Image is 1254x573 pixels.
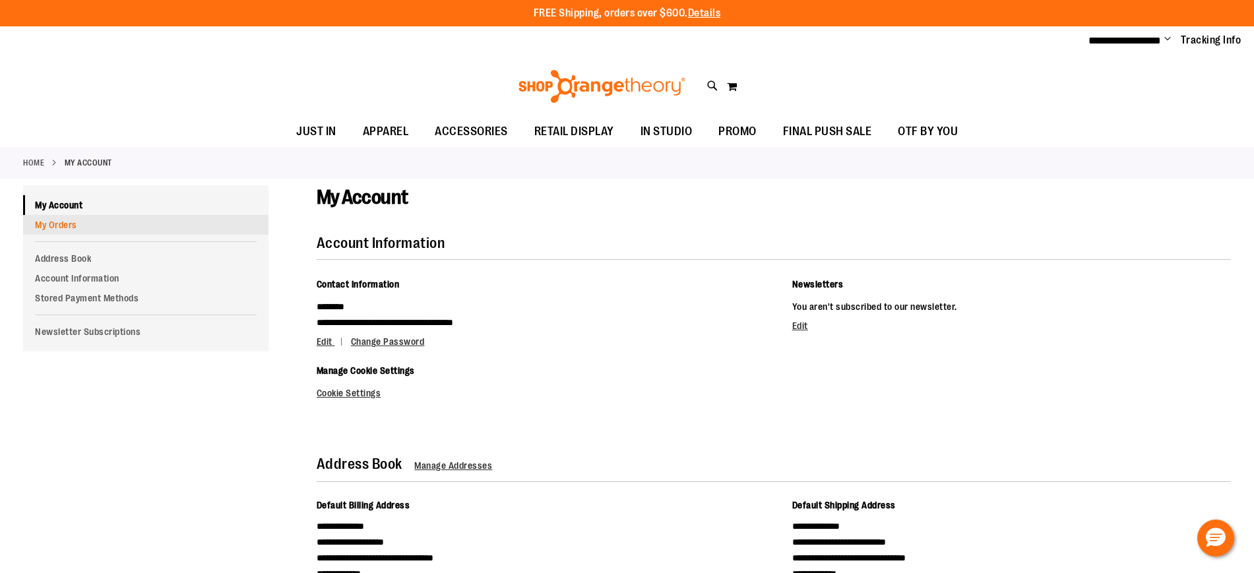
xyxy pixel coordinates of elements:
[641,117,693,146] span: IN STUDIO
[65,157,112,169] strong: My Account
[23,322,268,342] a: Newsletter Subscriptions
[688,7,721,19] a: Details
[517,70,687,103] img: Shop Orangetheory
[435,117,508,146] span: ACCESSORIES
[317,365,415,376] span: Manage Cookie Settings
[317,388,381,398] a: Cookie Settings
[783,117,872,146] span: FINAL PUSH SALE
[317,500,410,510] span: Default Billing Address
[718,117,757,146] span: PROMO
[23,215,268,235] a: My Orders
[792,500,896,510] span: Default Shipping Address
[521,117,627,147] a: RETAIL DISPLAY
[792,279,844,289] span: Newsletters
[885,117,971,147] a: OTF BY YOU
[350,117,422,147] a: APPAREL
[317,456,402,472] strong: Address Book
[23,195,268,215] a: My Account
[351,336,425,347] a: Change Password
[1197,520,1234,557] button: Hello, have a question? Let’s chat.
[414,460,492,471] a: Manage Addresses
[627,117,706,147] a: IN STUDIO
[770,117,885,147] a: FINAL PUSH SALE
[422,117,521,147] a: ACCESSORIES
[534,117,614,146] span: RETAIL DISPLAY
[792,299,1231,315] p: You aren't subscribed to our newsletter.
[317,336,349,347] a: Edit
[705,117,770,147] a: PROMO
[23,249,268,268] a: Address Book
[898,117,958,146] span: OTF BY YOU
[317,279,400,289] span: Contact Information
[1164,34,1171,47] button: Account menu
[1181,33,1241,47] a: Tracking Info
[363,117,409,146] span: APPAREL
[534,6,721,21] p: FREE Shipping, orders over $600.
[23,157,44,169] a: Home
[317,186,408,208] span: My Account
[23,288,268,308] a: Stored Payment Methods
[792,320,808,331] a: Edit
[283,117,350,147] a: JUST IN
[296,117,336,146] span: JUST IN
[317,336,332,347] span: Edit
[23,268,268,288] a: Account Information
[317,235,445,251] strong: Account Information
